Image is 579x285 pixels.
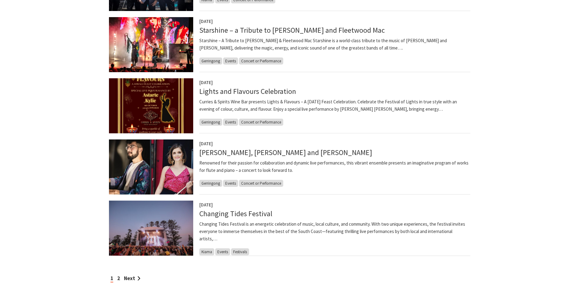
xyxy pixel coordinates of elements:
a: 2 [117,275,120,282]
span: Events [223,57,238,65]
span: Events [223,180,238,187]
a: Next [124,275,140,282]
span: [DATE] [199,141,213,146]
span: 1 [110,275,113,283]
a: Starshine – a Tribute to [PERSON_NAME] and Fleetwood Mac [199,25,385,35]
span: Festivals [231,248,249,255]
img: Man playing piano and woman holding flute [109,139,193,194]
a: Lights and Flavours Celebration [199,87,296,96]
img: Starshine [109,17,193,72]
a: Changing Tides Festival [199,209,272,218]
p: Curries & Spirits Wine Bar presents Lights & Flavours – A [DATE] Feast Celebration. Celebrate the... [199,98,470,113]
span: Concert or Performance [239,180,283,187]
span: [DATE] [199,202,213,208]
span: Gerringong [199,119,222,126]
img: Changing Tides Main Stage [109,201,193,256]
span: Concert or Performance [239,119,283,126]
span: Gerringong [199,57,222,65]
p: Changing Tides Festival is an energetic celebration of music, local culture, and community. With ... [199,220,470,242]
span: [DATE] [199,18,213,24]
p: Renowned for their passion for collaboration and dynamic live performances, this vibrant ensemble... [199,159,470,174]
p: Starshine – A Tribute to [PERSON_NAME] & Fleetwood Mac Starshine is a world-class tribute to the ... [199,37,470,52]
span: [DATE] [199,80,213,85]
a: [PERSON_NAME], [PERSON_NAME] and [PERSON_NAME] [199,148,372,157]
span: Events [215,248,230,255]
span: Events [223,119,238,126]
span: Gerringong [199,180,222,187]
span: Concert or Performance [239,57,283,65]
span: Kiama [199,248,214,255]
